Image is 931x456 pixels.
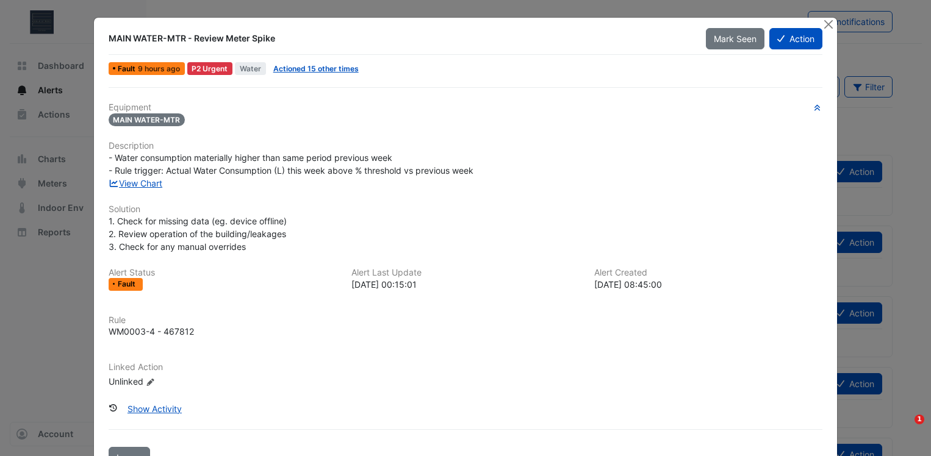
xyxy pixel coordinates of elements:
[235,62,266,75] span: Water
[109,268,337,278] h6: Alert Status
[706,28,764,49] button: Mark Seen
[594,268,822,278] h6: Alert Created
[118,280,138,288] span: Fault
[822,18,835,30] button: Close
[351,278,580,291] div: [DATE] 00:15:01
[146,377,155,387] fa-icon: Edit Linked Action
[187,62,233,75] div: P2 Urgent
[714,34,757,44] span: Mark Seen
[109,178,163,188] a: View Chart
[109,102,823,113] h6: Equipment
[109,216,287,252] span: 1. Check for missing data (eg. device offline) 2. Review operation of the building/leakages 3. Ch...
[594,278,822,291] div: [DATE] 08:45:00
[118,65,138,73] span: Fault
[890,415,919,444] iframe: Intercom live chat
[109,362,823,372] h6: Linked Action
[109,113,185,126] span: MAIN WATER-MTR
[273,64,359,73] a: Actioned 15 other times
[351,268,580,278] h6: Alert Last Update
[138,64,180,73] span: Mon 06-Oct-2025 00:15 BST
[769,28,822,49] button: Action
[109,152,473,176] span: - Water consumption materially higher than same period previous week - Rule trigger: Actual Water...
[109,325,194,338] div: WM0003-4 - 467812
[109,375,255,388] div: Unlinked
[109,141,823,151] h6: Description
[109,204,823,215] h6: Solution
[120,398,190,419] button: Show Activity
[915,415,924,424] span: 1
[109,315,823,326] h6: Rule
[109,32,692,45] div: MAIN WATER-MTR - Review Meter Spike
